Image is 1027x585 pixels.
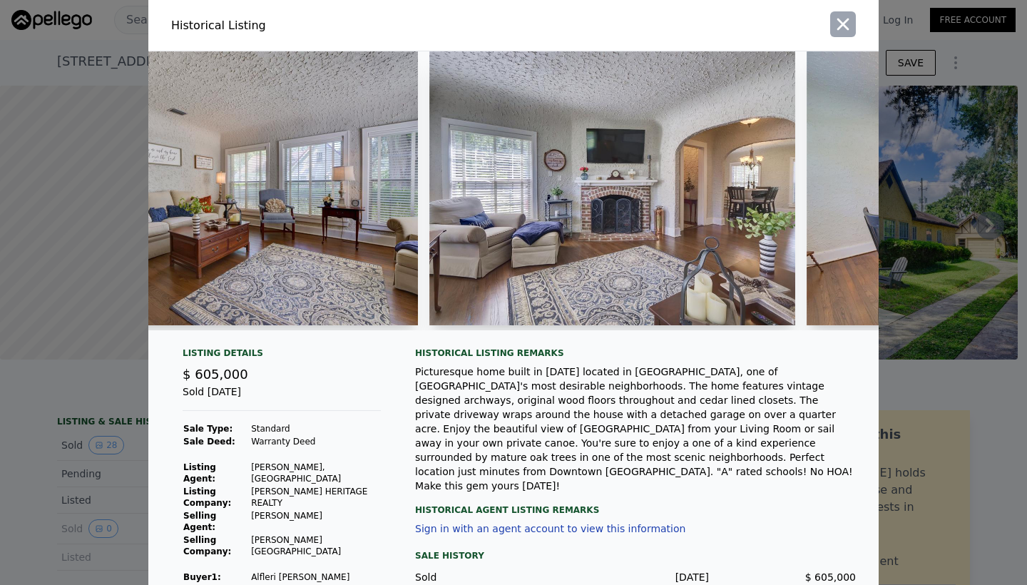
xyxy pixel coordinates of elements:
div: Historical Listing [171,17,508,34]
button: Sign in with an agent account to view this information [415,523,685,534]
strong: Selling Company: [183,535,231,556]
strong: Selling Agent: [183,511,216,532]
div: Sale History [415,547,856,564]
td: Warranty Deed [250,435,381,448]
td: [PERSON_NAME] HERITAGE REALTY [250,485,381,509]
strong: Sale Deed: [183,437,235,447]
td: Alfleri [PERSON_NAME] [250,571,381,584]
strong: Listing Company: [183,487,231,508]
td: Standard [250,422,381,435]
div: [DATE] [562,570,709,584]
div: Historical Listing remarks [415,347,856,359]
div: Sold [415,570,562,584]
strong: Sale Type: [183,424,233,434]
span: $ 605,000 [805,571,856,583]
span: $ 605,000 [183,367,248,382]
td: [PERSON_NAME] [250,509,381,534]
div: Sold [DATE] [183,385,381,411]
div: Picturesque home built in [DATE] located in [GEOGRAPHIC_DATA], one of [GEOGRAPHIC_DATA]'s most de... [415,365,856,493]
strong: Listing Agent: [183,462,216,484]
strong: Buyer 1 : [183,572,221,582]
div: Historical Agent Listing Remarks [415,493,856,516]
td: [PERSON_NAME], [GEOGRAPHIC_DATA] [250,461,381,485]
img: Property Img [429,51,795,325]
div: Listing Details [183,347,381,365]
td: [PERSON_NAME][GEOGRAPHIC_DATA] [250,534,381,558]
img: Property Img [53,51,418,325]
